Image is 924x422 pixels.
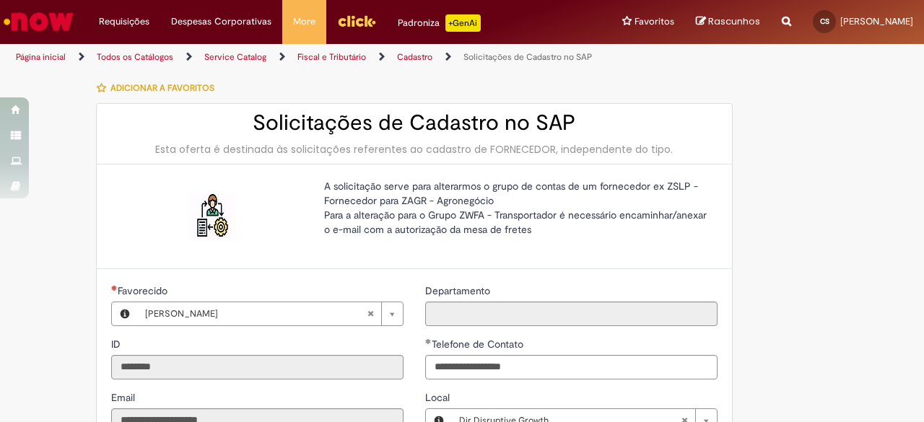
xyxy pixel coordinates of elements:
span: Somente leitura - Departamento [425,284,493,297]
button: Favorecido, Visualizar este registro Caio Gabriel Silva Pereira Dos Santos [112,302,138,325]
a: Solicitações de Cadastro no SAP [463,51,592,63]
span: Despesas Corporativas [171,14,271,29]
a: Fiscal e Tributário [297,51,366,63]
span: Telefone de Contato [432,338,526,351]
label: Somente leitura - Departamento [425,283,493,298]
button: Adicionar a Favoritos [96,73,222,103]
p: +GenAi [445,14,481,32]
span: Adicionar a Favoritos [110,82,214,94]
span: More [293,14,315,29]
a: Rascunhos [696,15,760,29]
span: Favoritos [635,14,674,29]
span: Necessários - Favorecido [118,284,170,297]
img: Solicitações de Cadastro no SAP [189,193,235,239]
span: [PERSON_NAME] [840,15,913,27]
span: Obrigatório Preenchido [425,338,432,344]
a: [PERSON_NAME]Limpar campo Favorecido [138,302,403,325]
span: Rascunhos [708,14,760,28]
span: Local [425,391,453,404]
h2: Solicitações de Cadastro no SAP [111,111,718,135]
a: Service Catalog [204,51,266,63]
span: Requisições [99,14,149,29]
span: Somente leitura - ID [111,338,123,351]
p: A solicitação serve para alterarmos o grupo de contas de um fornecedor ex ZSLP - Fornecedor para ... [324,179,707,237]
input: Telefone de Contato [425,355,718,379]
div: Esta oferta é destinada às solicitações referentes ao cadastro de FORNECEDOR, independente do tipo. [111,142,718,157]
ul: Trilhas de página [11,44,605,71]
abbr: Limpar campo Favorecido [359,302,381,325]
img: ServiceNow [1,7,76,36]
div: Padroniza [398,14,481,32]
a: Página inicial [16,51,66,63]
input: Departamento [425,302,718,326]
label: Somente leitura - ID [111,337,123,351]
input: ID [111,355,404,379]
img: click_logo_yellow_360x200.png [337,10,376,32]
span: Somente leitura - Email [111,391,138,404]
label: Somente leitura - Email [111,390,138,405]
span: [PERSON_NAME] [145,302,367,325]
a: Todos os Catálogos [97,51,173,63]
span: CS [820,17,829,26]
a: Cadastro [397,51,432,63]
span: Obrigatório Preenchido [111,285,118,291]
